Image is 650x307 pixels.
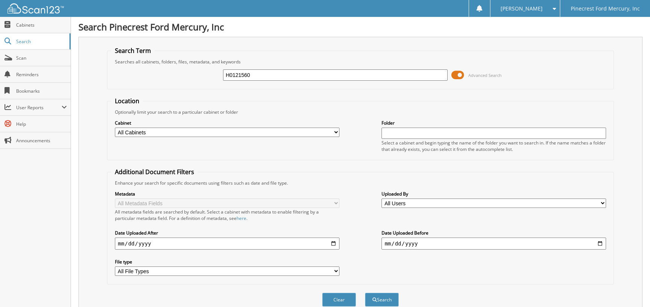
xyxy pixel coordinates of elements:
div: Searches all cabinets, folders, files, metadata, and keywords [111,59,610,65]
label: Date Uploaded After [115,230,339,236]
span: Cabinets [16,22,67,28]
label: Folder [382,120,606,126]
span: Pinecrest Ford Mercury, Inc [571,6,640,11]
label: Uploaded By [382,191,606,197]
input: start [115,238,339,250]
span: Advanced Search [468,72,502,78]
h1: Search Pinecrest Ford Mercury, Inc [78,21,642,33]
span: Announcements [16,137,67,144]
span: Search [16,38,66,45]
button: Clear [322,293,356,307]
span: Scan [16,55,67,61]
label: Date Uploaded Before [382,230,606,236]
div: Enhance your search for specific documents using filters such as date and file type. [111,180,610,186]
label: File type [115,259,339,265]
button: Search [365,293,399,307]
div: Select a cabinet and begin typing the name of the folder you want to search in. If the name match... [382,140,606,152]
span: Bookmarks [16,88,67,94]
img: scan123-logo-white.svg [8,3,64,14]
span: [PERSON_NAME] [501,6,543,11]
div: Optionally limit your search to a particular cabinet or folder [111,109,610,115]
legend: Additional Document Filters [111,168,198,176]
label: Cabinet [115,120,339,126]
a: here [237,215,246,221]
div: All metadata fields are searched by default. Select a cabinet with metadata to enable filtering b... [115,209,339,221]
legend: Location [111,97,143,105]
span: Help [16,121,67,127]
span: Reminders [16,71,67,78]
input: end [382,238,606,250]
label: Metadata [115,191,339,197]
legend: Search Term [111,47,155,55]
span: User Reports [16,104,62,111]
